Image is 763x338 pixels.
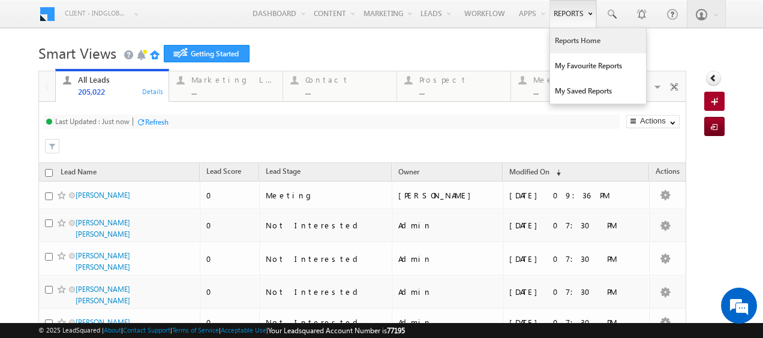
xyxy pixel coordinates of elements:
[305,87,389,96] div: ...
[398,167,419,176] span: Owner
[533,87,617,96] div: ...
[55,117,130,126] div: Last Updated : Just now
[145,117,169,126] div: Refresh
[387,326,405,335] span: 77195
[76,191,130,200] a: [PERSON_NAME]
[206,286,253,297] div: 0
[419,75,503,84] div: Prospect
[78,87,162,96] div: 205,022
[266,286,387,297] div: Not Interested
[221,326,266,334] a: Acceptable Use
[76,318,130,327] a: [PERSON_NAME]
[266,220,387,231] div: Not Interested
[398,190,497,201] div: [PERSON_NAME]
[398,220,497,231] div: Admin
[260,165,307,180] a: Lead Stage
[283,71,397,101] a: Contact...
[206,220,253,231] div: 0
[169,71,283,101] a: Marketing Leads...
[76,218,130,239] a: [PERSON_NAME] [PERSON_NAME]
[650,165,686,180] span: Actions
[419,87,503,96] div: ...
[206,190,253,201] div: 0
[398,317,497,328] div: Admin
[509,167,549,176] span: Modified On
[206,317,253,328] div: 0
[55,165,103,181] a: Lead Name
[200,165,247,180] a: Lead Score
[550,53,646,79] a: My Favourite Reports
[123,326,170,334] a: Contact Support
[191,75,275,84] div: Marketing Leads
[551,168,561,177] span: (sorted descending)
[510,71,625,101] a: Meeting...
[305,75,389,84] div: Contact
[266,317,387,328] div: Not Interested
[38,43,116,62] span: Smart Views
[206,253,253,264] div: 0
[142,86,164,96] div: Details
[550,28,646,53] a: Reports Home
[76,285,130,305] a: [PERSON_NAME] [PERSON_NAME]
[172,326,219,334] a: Terms of Service
[65,7,128,19] span: Client - indglobal2 (77195)
[266,167,301,176] span: Lead Stage
[398,286,497,297] div: Admin
[76,251,130,271] a: [PERSON_NAME] [PERSON_NAME]
[266,253,387,264] div: Not Interested
[78,75,162,84] div: All Leads
[509,190,644,201] div: [DATE] 09:36 PM
[509,220,644,231] div: [DATE] 07:30 PM
[509,286,644,297] div: [DATE] 07:30 PM
[104,326,121,334] a: About
[398,253,497,264] div: Admin
[45,169,53,177] input: Check all records
[206,167,241,176] span: Lead Score
[509,253,644,264] div: [DATE] 07:30 PM
[503,165,567,180] a: Modified On (sorted descending)
[266,190,387,201] div: Meeting
[550,79,646,104] a: My Saved Reports
[396,71,511,101] a: Prospect...
[55,69,170,102] a: All Leads205,022Details
[533,75,617,84] div: Meeting
[164,45,250,62] a: Getting Started
[38,325,405,336] span: © 2025 LeadSquared | | | | |
[509,317,644,328] div: [DATE] 07:30 PM
[268,326,405,335] span: Your Leadsquared Account Number is
[191,87,275,96] div: ...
